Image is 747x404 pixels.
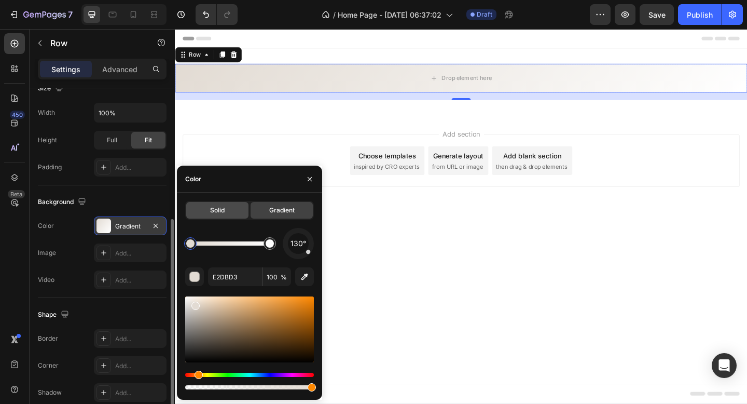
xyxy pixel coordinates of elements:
span: then drag & drop elements [349,145,426,155]
div: Corner [38,361,59,370]
div: Open Intercom Messenger [712,353,737,378]
div: Drop element here [290,49,345,58]
p: Row [50,37,139,49]
div: Background [38,195,88,209]
span: Full [107,136,117,145]
div: Shadow [38,388,62,397]
div: Row [13,23,30,33]
input: Auto [94,103,166,122]
button: Save [640,4,674,25]
div: Padding [38,163,62,172]
div: Color [185,174,201,184]
p: 7 [68,8,73,21]
div: Undo/Redo [196,4,238,25]
div: Width [38,108,55,117]
span: Home Page - [DATE] 06:37:02 [338,9,441,20]
div: Add... [115,388,164,398]
span: Draft [477,10,492,19]
div: Add... [115,163,164,172]
span: 130° [290,237,306,250]
div: Border [38,334,58,343]
div: Add... [115,249,164,258]
span: % [281,273,287,282]
iframe: Design area [175,29,747,404]
div: Publish [687,9,713,20]
div: Image [38,248,56,258]
button: 7 [4,4,77,25]
div: Generate layout [281,132,336,143]
p: Settings [51,64,80,75]
div: Shape [38,308,71,322]
span: / [333,9,336,20]
input: Eg: FFFFFF [208,267,262,286]
div: Add... [115,361,164,371]
div: Size [38,82,65,96]
div: Choose templates [200,132,262,143]
div: Video [38,275,54,285]
span: Gradient [269,206,295,215]
span: Add section [287,109,336,120]
span: Fit [145,136,152,145]
span: from URL or image [280,145,335,155]
span: Solid [210,206,225,215]
div: Color [38,221,54,231]
div: Hue [185,373,314,377]
div: Add... [115,334,164,344]
div: Add... [115,276,164,285]
p: Advanced [102,64,137,75]
div: Gradient [115,222,145,231]
div: Height [38,136,57,145]
div: 450 [10,111,25,119]
span: Save [648,10,666,19]
div: Beta [8,190,25,198]
button: Publish [678,4,722,25]
span: inspired by CRO experts [195,145,266,155]
div: Add blank section [357,132,420,143]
